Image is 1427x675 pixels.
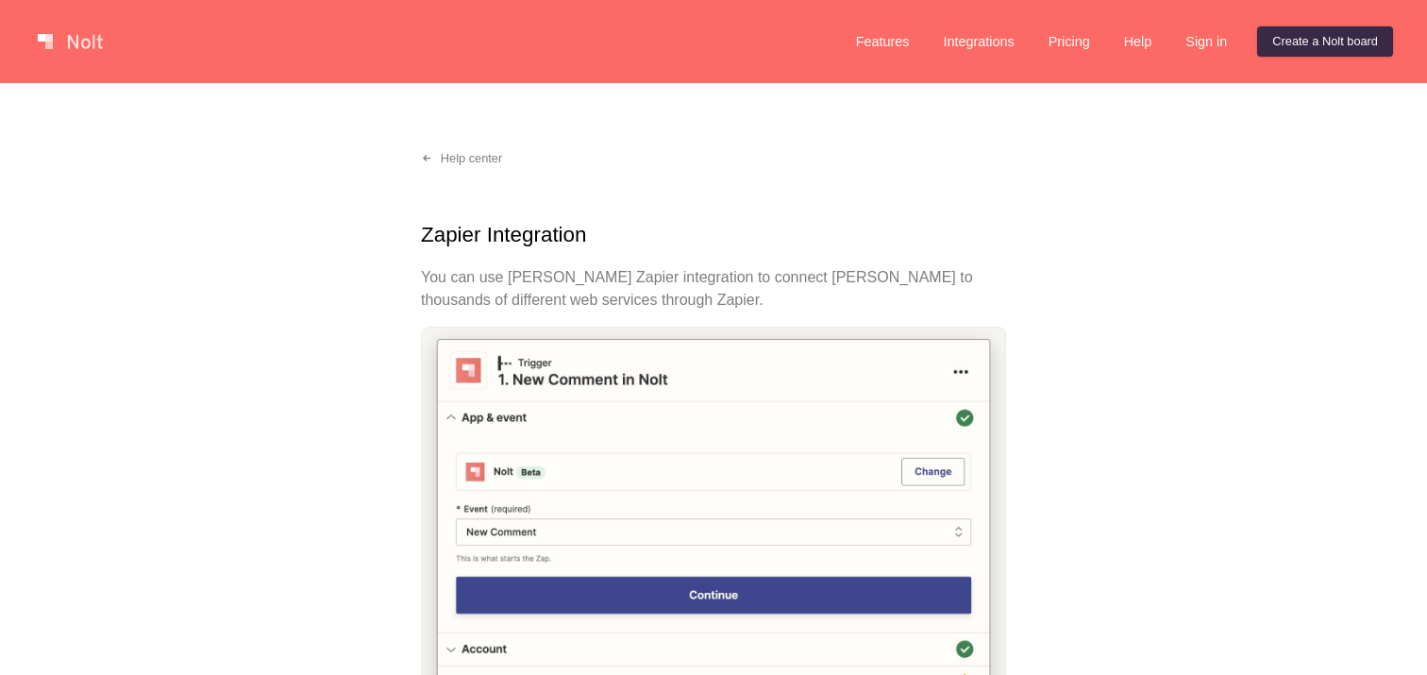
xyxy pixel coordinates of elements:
[421,266,1006,312] p: You can use [PERSON_NAME] Zapier integration to connect [PERSON_NAME] to thousands of different w...
[841,26,925,57] a: Features
[421,219,1006,251] h1: Zapier Integration
[406,143,517,174] a: Help center
[1170,26,1242,57] a: Sign in
[1033,26,1105,57] a: Pricing
[1109,26,1167,57] a: Help
[928,26,1029,57] a: Integrations
[1257,26,1393,57] a: Create a Nolt board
